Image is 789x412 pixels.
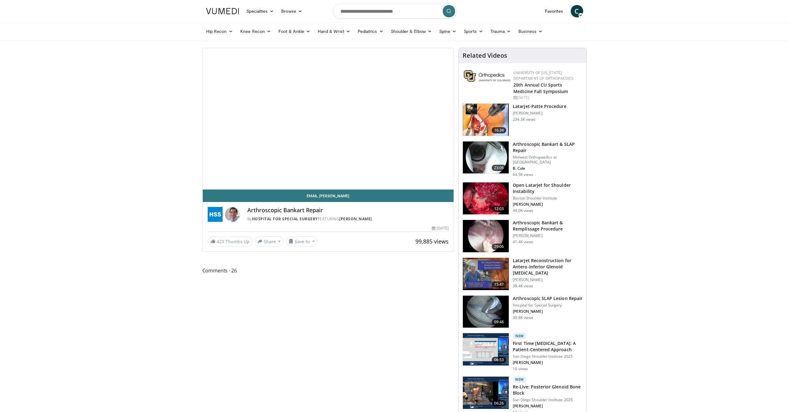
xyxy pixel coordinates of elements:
[513,315,533,320] p: 30.8K views
[513,208,533,213] p: 49.0K views
[463,104,509,136] img: 617583_3.png.150x105_q85_crop-smart_upscale.jpg
[463,258,509,290] img: 38708_0000_3.png.150x105_q85_crop-smart_upscale.jpg
[513,155,583,165] p: Midwest Orthopaedics at [GEOGRAPHIC_DATA]
[203,190,454,202] a: Email [PERSON_NAME]
[202,25,237,38] a: Hip Recon
[463,220,509,252] img: wolf_3.png.150x105_q85_crop-smart_upscale.jpg
[513,141,583,154] h3: Arthroscopic Bankart & SLAP Repair
[513,233,583,238] p: [PERSON_NAME]
[571,5,583,17] a: C
[243,5,278,17] a: Specialties
[513,240,533,244] p: 41.4K views
[415,238,449,245] span: 99,885 views
[513,202,583,207] p: [PERSON_NAME]
[463,220,583,253] a: 29:06 Arthroscopic Bankart & Remplissage Procedure [PERSON_NAME] 41.4K views
[513,277,583,282] p: [PERSON_NAME]
[513,340,583,353] h3: First Time [MEDICAL_DATA]: A Patient-Centered Approach
[513,95,581,101] div: [DATE]
[208,237,252,246] a: 423 Thumbs Up
[225,207,240,222] img: Avatar
[515,25,546,38] a: Business
[387,25,436,38] a: Shoulder & Elbow
[513,360,583,365] p: [PERSON_NAME]
[513,172,533,177] p: 64.5K views
[513,303,583,308] p: Hospital for Special Surgery
[492,244,507,250] span: 29:06
[464,70,510,82] img: 355603a8-37da-49b6-856f-e00d7e9307d3.png.150x105_q85_autocrop_double_scale_upscale_version-0.2.png
[460,25,487,38] a: Sports
[217,239,224,244] span: 423
[492,319,507,325] span: 09:48
[513,196,583,201] p: Boston Shoulder Institute
[492,206,507,212] span: 12:03
[463,52,507,59] h4: Related Videos
[463,377,509,409] img: 2e59e29d-bdcc-4baf-8fb4-1dabf10cfd0e.150x105_q85_crop-smart_upscale.jpg
[513,397,583,402] p: San Diego Shoulder Institute 2025
[513,333,526,339] p: New
[513,117,535,122] p: 234.3K views
[252,216,318,222] a: Hospital for Special Surgery
[203,48,454,190] video-js: Video Player
[513,103,566,110] h3: Latarjet-Patte Procedure
[513,404,583,409] p: [PERSON_NAME]
[513,257,583,276] h3: Latarjet Reconstruction for Antero-Inferior Glenoid [MEDICAL_DATA]
[208,207,223,222] img: Hospital for Special Surgery
[463,182,509,215] img: 944938_3.png.150x105_q85_crop-smart_upscale.jpg
[463,141,509,174] img: cole_0_3.png.150x105_q85_crop-smart_upscale.jpg
[354,25,387,38] a: Pediatrics
[463,296,509,328] img: 6871_3.png.150x105_q85_crop-smart_upscale.jpg
[237,25,275,38] a: Knee Recon
[492,165,507,171] span: 23:06
[247,216,449,222] div: By FEATURING
[513,182,583,195] h3: Open Latarjet for Shoulder Instability
[513,354,583,359] p: San Diego Shoulder Institute 2025
[202,266,454,275] span: Comments 26
[339,216,372,222] a: [PERSON_NAME]
[513,384,583,396] h3: Re-Live: Posterior Glenoid Bone Block
[513,376,526,383] p: New
[513,70,574,81] a: University of [US_STATE] Department of Orthopaedics
[492,357,507,363] span: 06:53
[492,400,507,406] span: 06:26
[513,295,583,302] h3: Arthroscopic SLAP Lesion Repair
[513,111,566,116] p: [PERSON_NAME]
[492,127,507,133] span: 16:34
[463,141,583,177] a: 23:06 Arthroscopic Bankart & SLAP Repair Midwest Orthopaedics at [GEOGRAPHIC_DATA] B. Cole 64.5K ...
[463,103,583,136] a: 16:34 Latarjet-Patte Procedure [PERSON_NAME] 234.3K views
[513,166,583,171] p: B. Cole
[541,5,567,17] a: Favorites
[463,257,583,290] a: 15:47 Latarjet Reconstruction for Antero-Inferior Glenoid [MEDICAL_DATA] [PERSON_NAME] 38.4K views
[513,309,583,314] p: [PERSON_NAME]
[513,220,583,232] h3: Arthroscopic Bankart & Remplissage Procedure
[277,5,306,17] a: Browse
[255,236,284,246] button: Share
[275,25,314,38] a: Foot & Ankle
[492,281,507,288] span: 15:47
[247,207,449,214] h4: Arthroscopic Bankart Repair
[286,236,317,246] button: Save to
[463,295,583,328] a: 09:48 Arthroscopic SLAP Lesion Repair Hospital for Special Surgery [PERSON_NAME] 30.8K views
[513,284,533,289] p: 38.4K views
[436,25,460,38] a: Spine
[487,25,515,38] a: Trauma
[513,366,528,371] p: 10 views
[463,333,583,371] a: 06:53 New First Time [MEDICAL_DATA]: A Patient-Centered Approach San Diego Shoulder Institute 202...
[333,4,457,19] input: Search topics, interventions
[463,182,583,215] a: 12:03 Open Latarjet for Shoulder Instability Boston Shoulder Institute [PERSON_NAME] 49.0K views
[314,25,354,38] a: Hand & Wrist
[463,333,509,365] img: b6066b0e-d30b-4e45-b273-17a8f4ae7018.150x105_q85_crop-smart_upscale.jpg
[513,82,568,94] a: 20th Annual CU Sports Medicine Fall Symposium
[206,8,239,14] img: VuMedi Logo
[432,226,449,231] div: [DATE]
